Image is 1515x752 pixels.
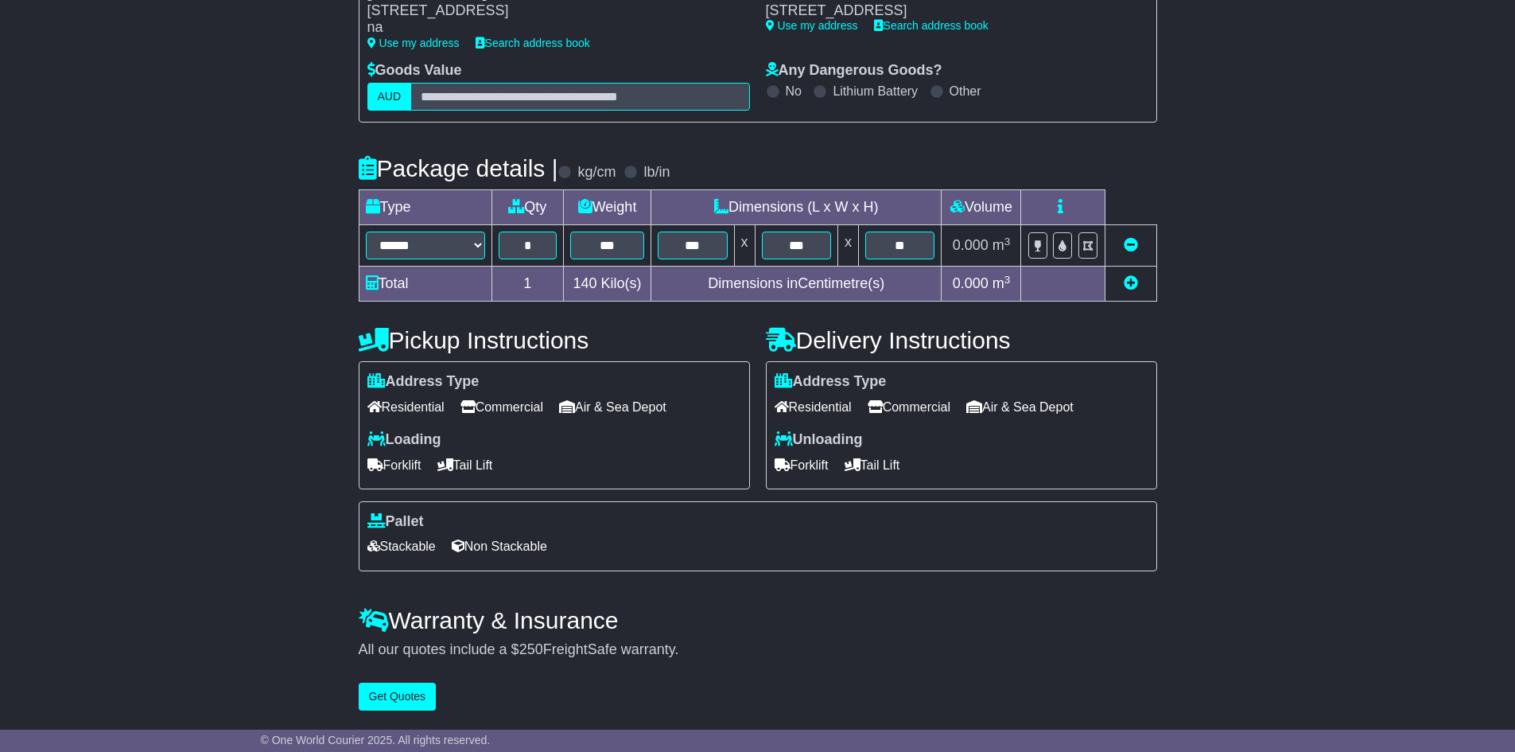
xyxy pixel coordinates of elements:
[993,237,1011,253] span: m
[837,225,858,267] td: x
[1124,237,1138,253] a: Remove this item
[367,2,721,20] div: [STREET_ADDRESS]
[367,62,462,80] label: Goods Value
[651,267,942,302] td: Dimensions in Centimetre(s)
[460,395,543,419] span: Commercial
[766,327,1157,353] h4: Delivery Instructions
[367,453,421,477] span: Forklift
[845,453,900,477] span: Tail Lift
[367,373,480,391] label: Address Type
[476,37,590,49] a: Search address book
[564,190,651,225] td: Weight
[643,164,670,181] label: lb/in
[651,190,942,225] td: Dimensions (L x W x H)
[1004,274,1011,286] sup: 3
[993,275,1011,291] span: m
[868,395,950,419] span: Commercial
[452,534,547,559] span: Non Stackable
[942,190,1021,225] td: Volume
[775,373,887,391] label: Address Type
[766,19,858,32] a: Use my address
[359,267,491,302] td: Total
[491,267,564,302] td: 1
[359,607,1157,633] h4: Warranty & Insurance
[577,164,616,181] label: kg/cm
[766,62,942,80] label: Any Dangerous Goods?
[359,683,437,711] button: Get Quotes
[367,395,445,419] span: Residential
[367,83,412,111] label: AUD
[367,431,441,449] label: Loading
[966,395,1074,419] span: Air & Sea Depot
[950,84,981,99] label: Other
[367,19,721,37] div: na
[367,534,436,559] span: Stackable
[1004,236,1011,247] sup: 3
[437,453,493,477] span: Tail Lift
[359,641,1157,659] div: All our quotes include a $ FreightSafe warranty.
[786,84,802,99] label: No
[874,19,989,32] a: Search address book
[775,395,852,419] span: Residential
[953,237,989,253] span: 0.000
[359,190,491,225] td: Type
[367,37,460,49] a: Use my address
[359,155,558,181] h4: Package details |
[766,2,1132,20] div: [STREET_ADDRESS]
[564,267,651,302] td: Kilo(s)
[734,225,755,267] td: x
[775,453,829,477] span: Forklift
[359,327,750,353] h4: Pickup Instructions
[573,275,597,291] span: 140
[491,190,564,225] td: Qty
[261,734,491,746] span: © One World Courier 2025. All rights reserved.
[775,431,863,449] label: Unloading
[833,84,918,99] label: Lithium Battery
[519,641,543,657] span: 250
[367,513,424,531] label: Pallet
[953,275,989,291] span: 0.000
[1124,275,1138,291] a: Add new item
[559,395,666,419] span: Air & Sea Depot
